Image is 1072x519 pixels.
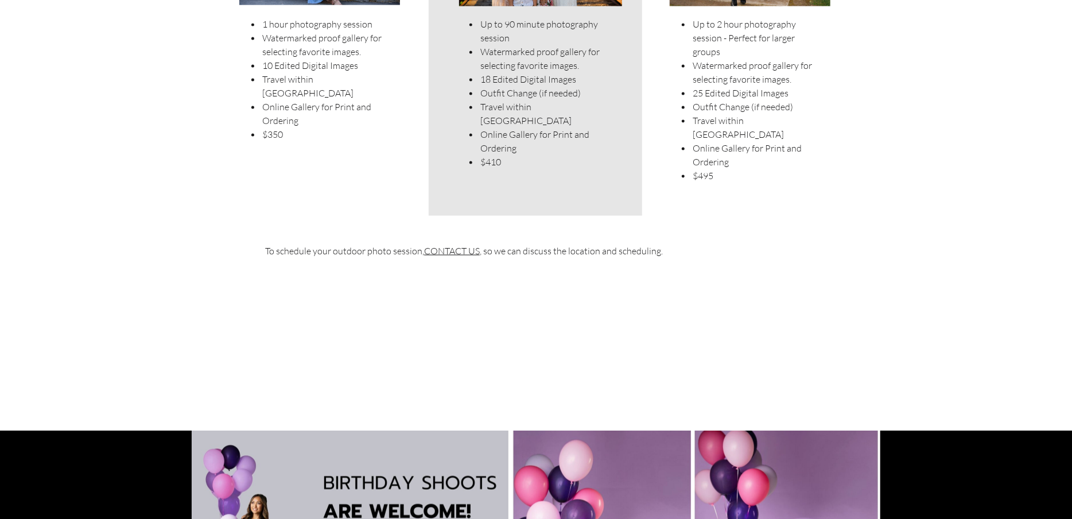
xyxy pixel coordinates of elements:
li: Online Gallery for Print and Ordering [479,127,623,155]
a: CONTACT US [424,245,480,257]
li: 10 Edited Digital Images [261,59,405,72]
li: $495 [692,169,822,183]
li: Outfit Change (if needed) [479,86,623,100]
p: To schedule your outdoor photo session, , so we can discuss the location and scheduling. [265,245,708,261]
a: ABOUT US [725,16,774,26]
li: Online Gallery for Print and Ordering [261,100,405,127]
li: Up to 90 minute photography session [479,17,623,45]
li: Watermarked proof gallery for selecting favorite images. [261,31,405,59]
a: CONTACT [786,16,833,26]
li: Outfit Change (if needed) [692,100,822,114]
li: Watermarked proof gallery for selecting favorite images. [479,45,623,72]
li: 1 hour photography session [261,17,405,31]
a: PORTFOLIO & PRICING [598,16,703,26]
li: Up to 2 hour photography session - Perfect for larger groups [692,17,822,59]
li: Watermarked proof gallery for selecting favorite images. [692,59,822,86]
li: $410 [479,155,623,169]
a: BLOG [838,16,867,26]
li: Travel within [GEOGRAPHIC_DATA] [479,100,623,127]
li: Travel within [GEOGRAPHIC_DATA] [692,114,822,141]
li: Online Gallery for Print and Ordering [692,141,822,169]
li: Travel within [GEOGRAPHIC_DATA] [261,72,405,100]
li: 25 Edited Digital Images [692,86,822,100]
li: 18 Edited Digital Images [479,72,623,86]
li: $350 [261,127,405,141]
